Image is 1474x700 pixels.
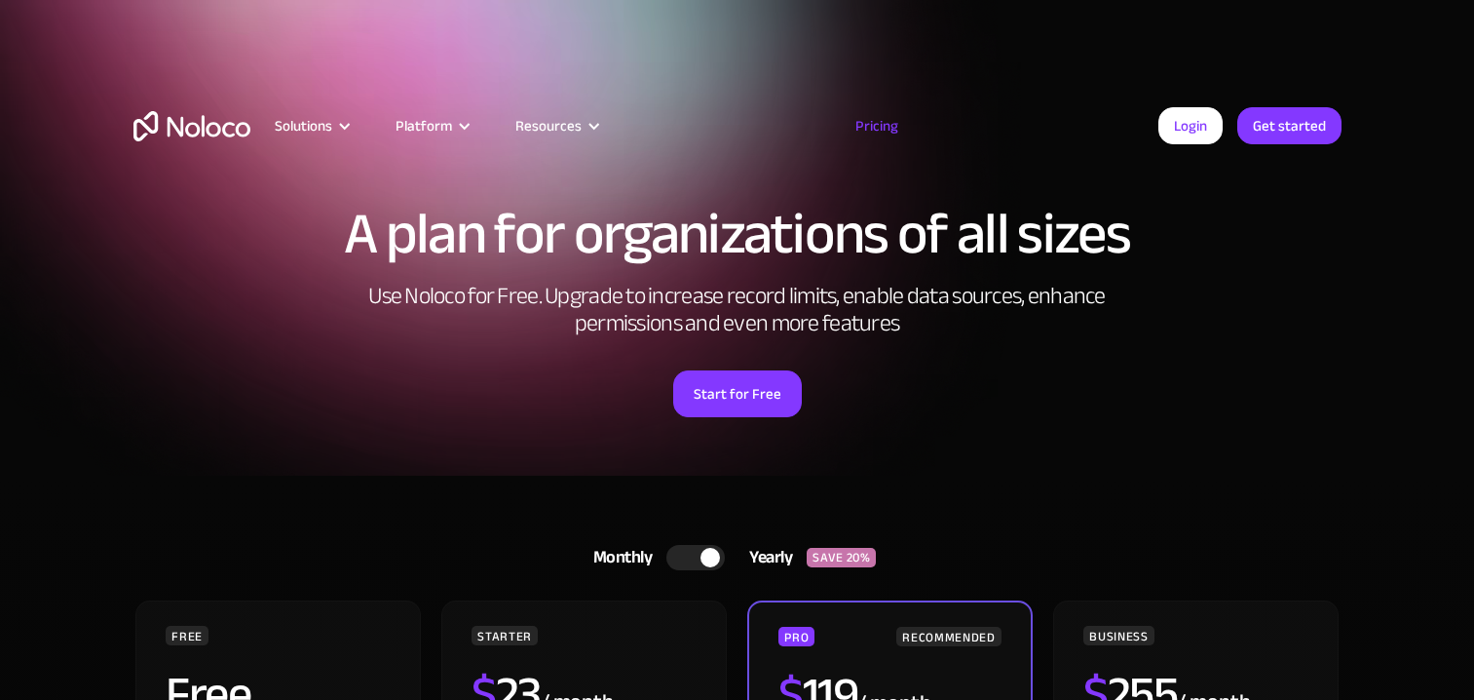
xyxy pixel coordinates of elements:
[275,113,332,138] div: Solutions
[250,113,371,138] div: Solutions
[515,113,582,138] div: Resources
[569,543,667,572] div: Monthly
[472,626,537,645] div: STARTER
[1083,626,1153,645] div: BUSINESS
[166,626,208,645] div: FREE
[1158,107,1223,144] a: Login
[831,113,923,138] a: Pricing
[673,370,802,417] a: Start for Free
[133,111,250,141] a: home
[807,548,876,567] div: SAVE 20%
[133,205,1342,263] h1: A plan for organizations of all sizes
[896,627,1001,646] div: RECOMMENDED
[725,543,807,572] div: Yearly
[348,283,1127,337] h2: Use Noloco for Free. Upgrade to increase record limits, enable data sources, enhance permissions ...
[491,113,621,138] div: Resources
[778,627,814,646] div: PRO
[371,113,491,138] div: Platform
[1237,107,1342,144] a: Get started
[396,113,452,138] div: Platform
